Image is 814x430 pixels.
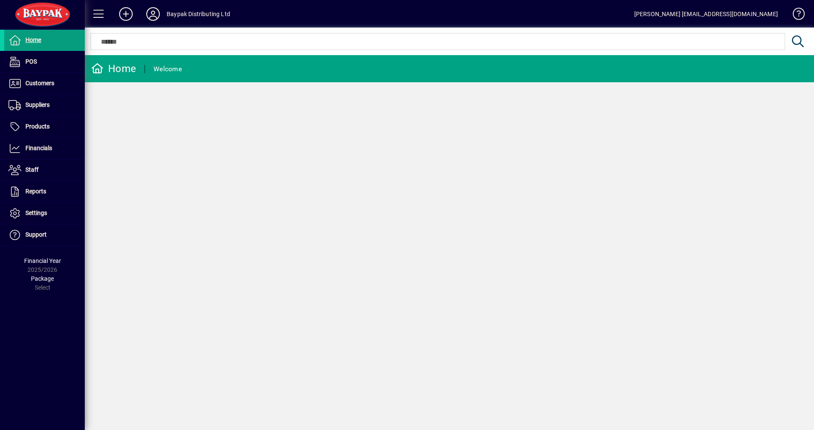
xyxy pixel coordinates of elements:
[25,209,47,216] span: Settings
[4,116,85,137] a: Products
[786,2,803,29] a: Knowledge Base
[4,73,85,94] a: Customers
[112,6,139,22] button: Add
[25,166,39,173] span: Staff
[25,231,47,238] span: Support
[25,123,50,130] span: Products
[4,203,85,224] a: Settings
[25,36,41,43] span: Home
[91,62,136,75] div: Home
[25,58,37,65] span: POS
[4,224,85,246] a: Support
[153,62,182,76] div: Welcome
[4,181,85,202] a: Reports
[139,6,167,22] button: Profile
[25,80,54,87] span: Customers
[167,7,230,21] div: Baypak Distributing Ltd
[31,275,54,282] span: Package
[24,257,61,264] span: Financial Year
[634,7,778,21] div: [PERSON_NAME] [EMAIL_ADDRESS][DOMAIN_NAME]
[4,95,85,116] a: Suppliers
[4,138,85,159] a: Financials
[4,159,85,181] a: Staff
[4,51,85,73] a: POS
[25,101,50,108] span: Suppliers
[25,145,52,151] span: Financials
[25,188,46,195] span: Reports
